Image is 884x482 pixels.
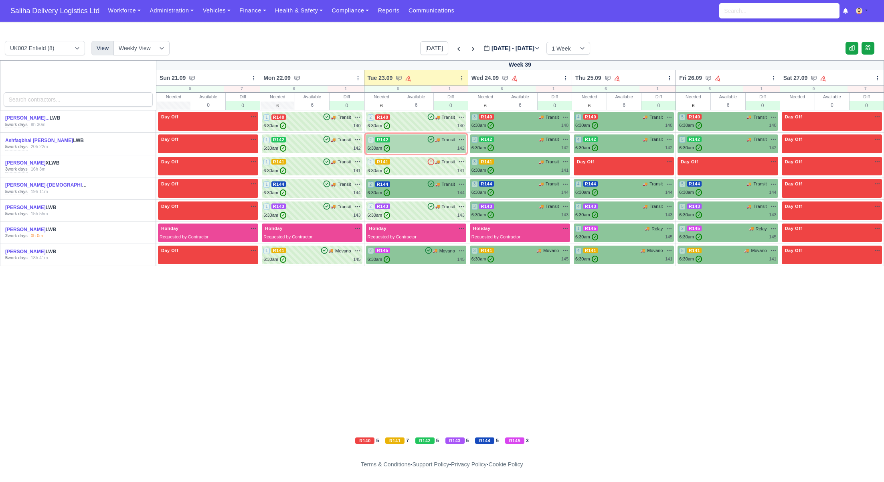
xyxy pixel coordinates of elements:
div: 141 [353,167,360,174]
div: Available [399,93,433,101]
span: R144 [271,181,286,187]
div: LWB [5,226,89,233]
span: Transit [338,181,351,188]
div: 6:30am [368,167,390,174]
span: R144 [375,181,390,187]
span: Day Off [160,136,180,142]
div: 6:30am [471,189,494,196]
span: Movano [335,248,351,254]
div: 6 [503,101,537,109]
span: 2 [368,114,374,121]
span: R145 [583,226,598,231]
span: ✓ [696,144,702,151]
span: ✓ [488,212,494,218]
span: ✓ [280,189,286,196]
div: 6:30am [679,144,702,151]
div: 1 [743,86,779,92]
div: LWB [5,137,89,144]
span: 🚚 [539,203,544,209]
span: Transit [649,114,663,121]
span: ✓ [592,212,598,218]
div: 144 [769,189,776,196]
div: 6:30am [679,189,702,196]
span: Transit [649,181,663,187]
span: Sat 27.09 [783,74,808,82]
div: 6:30am [471,212,494,218]
span: R141 [271,159,286,165]
span: 🚚 [331,114,336,120]
span: ✓ [488,167,494,174]
div: 140 [769,122,776,129]
span: Day Off [783,136,804,142]
span: 1 [263,159,270,165]
span: ✓ [592,144,598,151]
span: Movano [439,248,455,254]
span: Transit [753,136,767,143]
span: 2 [368,159,374,165]
div: 0 [850,101,884,110]
input: Search... [719,3,839,18]
div: 1 [536,86,572,92]
div: 140 [457,122,464,129]
div: 144 [561,189,568,196]
div: Diff [746,93,780,101]
span: 🚚 [331,159,336,165]
span: R141 [479,159,494,165]
span: 4 [575,203,582,210]
div: 143 [457,212,464,219]
div: 6:30am [575,122,598,129]
span: Transit [649,136,663,143]
span: 🚚 [643,114,647,120]
div: 6:30am [471,122,494,129]
span: 🚚 [539,159,544,165]
span: 🚚 [331,203,336,209]
div: work days [5,166,28,173]
span: 1 [263,181,270,188]
div: 7 [848,86,884,92]
span: ✓ [592,122,598,129]
div: Diff [434,93,468,101]
div: work days [5,189,28,195]
div: Available [607,93,641,101]
span: Tue 23.09 [368,74,393,82]
div: 6:30am [575,144,598,151]
div: Available [815,93,849,101]
div: 7 [224,86,260,92]
div: LWB [5,204,89,211]
div: work days [5,144,28,150]
span: R142 [687,136,702,142]
div: Diff [850,93,884,101]
div: 0 [191,101,225,109]
a: [PERSON_NAME]-[DEMOGRAPHIC_DATA]... [5,182,106,188]
div: Needed [572,93,607,101]
div: 140 [353,122,360,129]
span: Saliha Delivery Logistics Ltd [6,3,103,19]
a: [PERSON_NAME] [5,227,46,232]
span: Movano [751,247,767,254]
span: 🚚 [331,181,336,187]
span: ✓ [488,189,494,196]
a: Ashfaqbhai [PERSON_NAME] [5,138,73,143]
span: R142 [479,136,494,142]
div: 19h 11m [31,189,48,195]
div: Diff [226,93,260,101]
strong: 2 [5,233,8,238]
span: R145 [687,226,702,231]
span: Transit [442,181,455,188]
span: ✓ [384,145,390,152]
span: Transit [546,181,559,187]
div: 142 [561,144,568,151]
input: Search contractors... [4,92,153,107]
span: R143 [479,203,494,209]
span: R142 [375,137,390,142]
div: Available [711,93,745,101]
div: 6:30am [368,122,390,129]
div: 6:30am [368,212,390,219]
span: R144 [583,181,598,187]
div: work days [5,122,28,128]
div: 20h 22m [31,144,48,150]
div: 8h 30m [31,122,46,128]
div: 6 [468,86,536,92]
div: 6:30am [263,212,286,219]
a: Cookie Policy [488,461,523,468]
